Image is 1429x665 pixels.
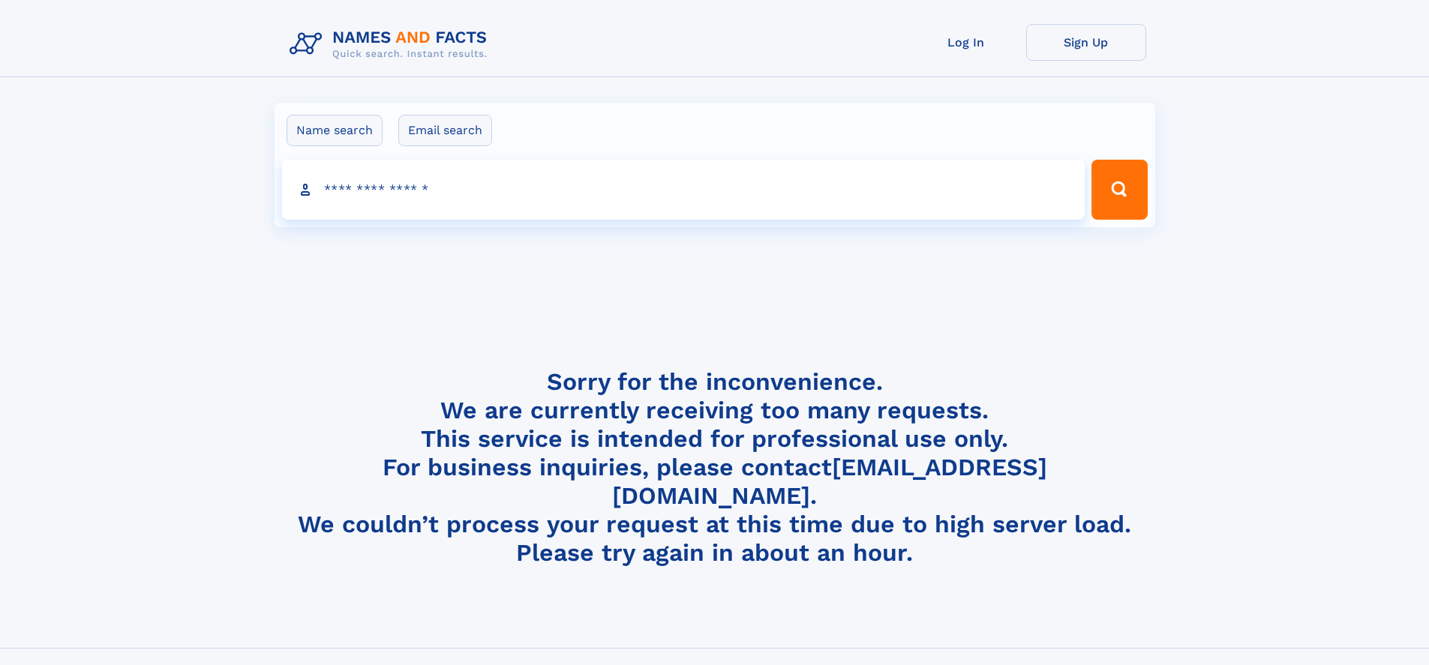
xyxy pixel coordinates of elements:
[612,453,1047,510] a: [EMAIL_ADDRESS][DOMAIN_NAME]
[1026,24,1146,61] a: Sign Up
[906,24,1026,61] a: Log In
[287,115,383,146] label: Name search
[398,115,492,146] label: Email search
[284,24,500,64] img: Logo Names and Facts
[282,160,1085,220] input: search input
[1091,160,1147,220] button: Search Button
[284,367,1146,568] h4: Sorry for the inconvenience. We are currently receiving too many requests. This service is intend...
